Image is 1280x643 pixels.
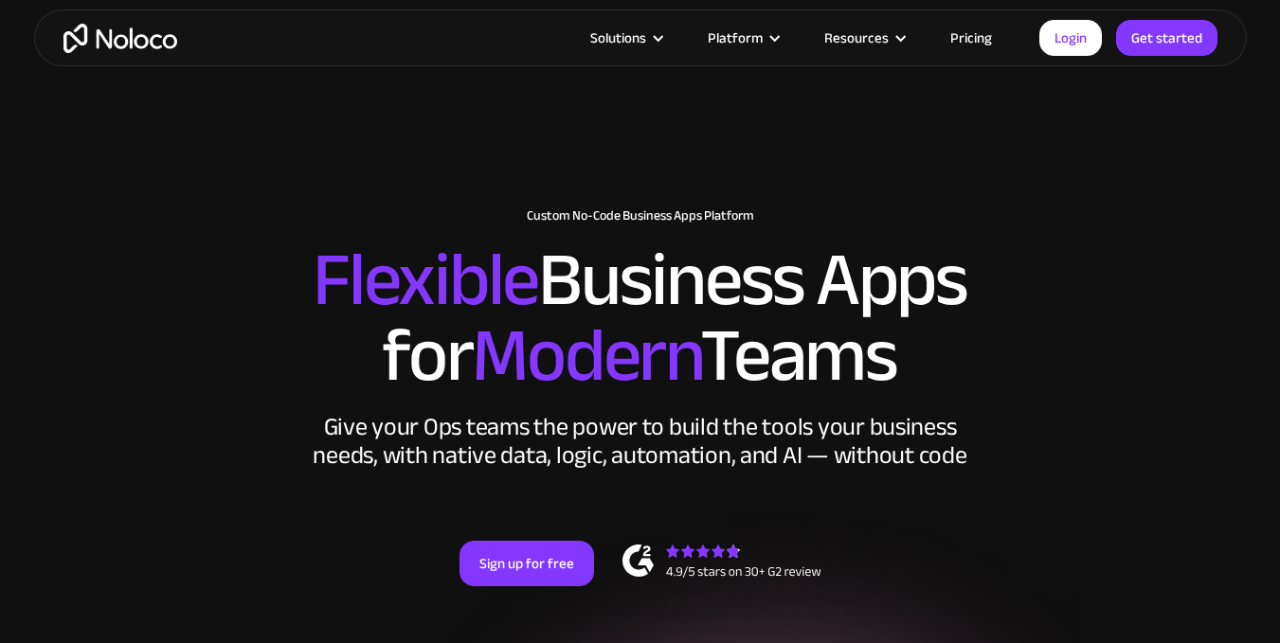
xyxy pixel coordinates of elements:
[309,413,972,470] div: Give your Ops teams the power to build the tools your business needs, with native data, logic, au...
[708,26,763,50] div: Platform
[472,285,700,426] span: Modern
[1116,20,1217,56] a: Get started
[53,242,1228,394] h2: Business Apps for Teams
[460,541,594,586] a: Sign up for free
[313,209,538,350] span: Flexible
[63,24,177,53] a: home
[567,26,684,50] div: Solutions
[684,26,801,50] div: Platform
[824,26,889,50] div: Resources
[590,26,646,50] div: Solutions
[53,208,1228,223] h1: Custom No-Code Business Apps Platform
[927,26,1016,50] a: Pricing
[1039,20,1102,56] a: Login
[801,26,927,50] div: Resources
